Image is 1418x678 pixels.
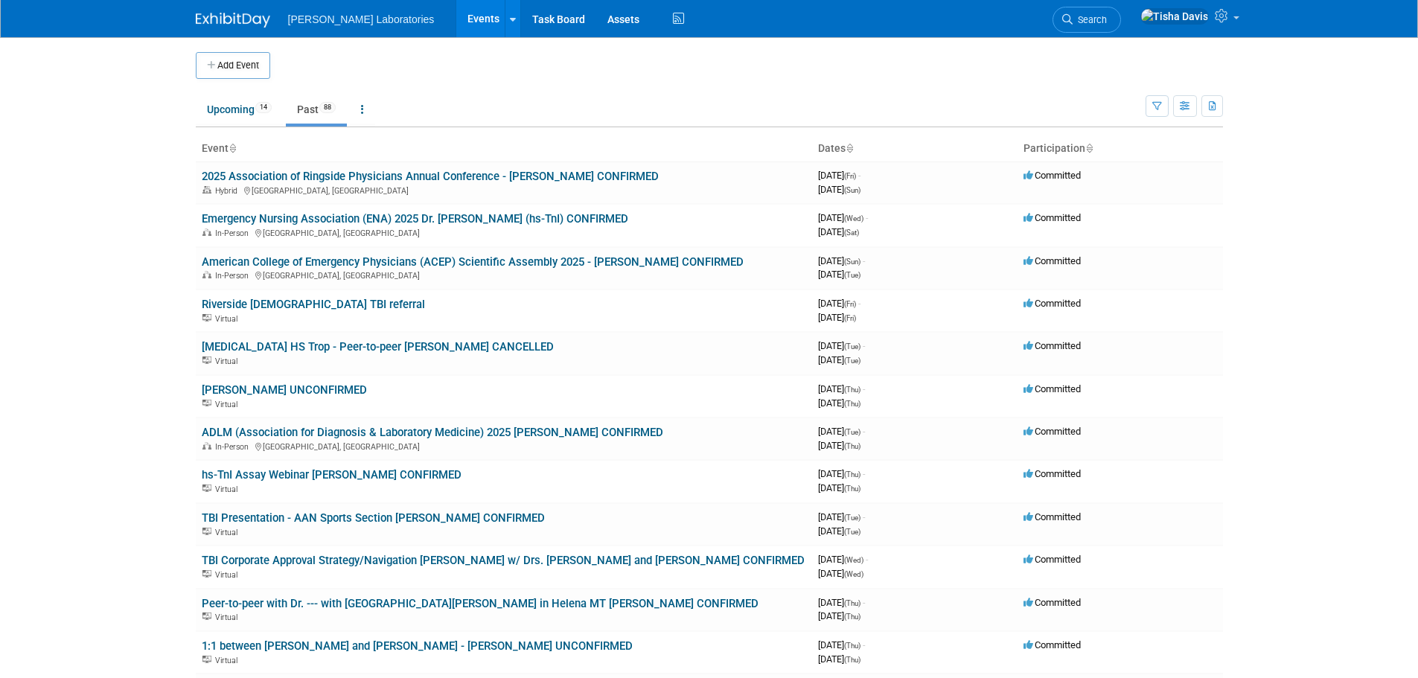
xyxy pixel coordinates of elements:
[1085,142,1093,154] a: Sort by Participation Type
[319,102,336,113] span: 88
[1023,554,1081,565] span: Committed
[818,397,860,409] span: [DATE]
[286,95,347,124] a: Past88
[866,554,868,565] span: -
[818,653,860,665] span: [DATE]
[863,468,865,479] span: -
[1023,255,1081,266] span: Committed
[818,354,860,365] span: [DATE]
[202,440,806,452] div: [GEOGRAPHIC_DATA], [GEOGRAPHIC_DATA]
[844,470,860,479] span: (Thu)
[215,314,242,324] span: Virtual
[818,639,865,650] span: [DATE]
[818,170,860,181] span: [DATE]
[844,442,860,450] span: (Thu)
[202,226,806,238] div: [GEOGRAPHIC_DATA], [GEOGRAPHIC_DATA]
[202,426,663,439] a: ADLM (Association for Diagnosis & Laboratory Medicine) 2025 [PERSON_NAME] CONFIRMED
[255,102,272,113] span: 14
[858,170,860,181] span: -
[202,554,805,567] a: TBI Corporate Approval Strategy/Navigation [PERSON_NAME] w/ Drs. [PERSON_NAME] and [PERSON_NAME] ...
[844,484,860,493] span: (Thu)
[818,468,865,479] span: [DATE]
[1053,7,1121,33] a: Search
[215,400,242,409] span: Virtual
[863,426,865,437] span: -
[818,568,863,579] span: [DATE]
[844,172,856,180] span: (Fri)
[196,52,270,79] button: Add Event
[196,13,270,28] img: ExhibitDay
[1023,383,1081,394] span: Committed
[229,142,236,154] a: Sort by Event Name
[1023,298,1081,309] span: Committed
[818,482,860,493] span: [DATE]
[202,356,211,364] img: Virtual Event
[202,383,367,397] a: [PERSON_NAME] UNCONFIRMED
[863,383,865,394] span: -
[202,255,744,269] a: American College of Emergency Physicians (ACEP) Scientific Assembly 2025 - [PERSON_NAME] CONFIRMED
[202,656,211,663] img: Virtual Event
[202,212,628,226] a: Emergency Nursing Association (ENA) 2025 Dr. [PERSON_NAME] (hs-TnI) CONFIRMED
[818,226,859,237] span: [DATE]
[818,255,865,266] span: [DATE]
[202,340,554,354] a: [MEDICAL_DATA] HS Trop - Peer-to-peer [PERSON_NAME] CANCELLED
[202,186,211,194] img: Hybrid Event
[818,610,860,621] span: [DATE]
[812,136,1018,161] th: Dates
[818,312,856,323] span: [DATE]
[202,570,211,578] img: Virtual Event
[215,656,242,665] span: Virtual
[202,442,211,450] img: In-Person Event
[202,597,758,610] a: Peer-to-peer with Dr. --- with [GEOGRAPHIC_DATA][PERSON_NAME] in Helena MT [PERSON_NAME] CONFIRMED
[818,184,860,195] span: [DATE]
[202,511,545,525] a: TBI Presentation - AAN Sports Section [PERSON_NAME] CONFIRMED
[215,271,253,281] span: In-Person
[1023,597,1081,608] span: Committed
[215,484,242,494] span: Virtual
[844,356,860,365] span: (Tue)
[202,400,211,407] img: Virtual Event
[1023,468,1081,479] span: Committed
[202,228,211,236] img: In-Person Event
[215,528,242,537] span: Virtual
[202,184,806,196] div: [GEOGRAPHIC_DATA], [GEOGRAPHIC_DATA]
[858,298,860,309] span: -
[202,271,211,278] img: In-Person Event
[202,639,633,653] a: 1:1 between [PERSON_NAME] and [PERSON_NAME] - [PERSON_NAME] UNCONFIRMED
[1018,136,1223,161] th: Participation
[863,639,865,650] span: -
[844,642,860,650] span: (Thu)
[818,426,865,437] span: [DATE]
[818,554,868,565] span: [DATE]
[846,142,853,154] a: Sort by Start Date
[844,599,860,607] span: (Thu)
[1023,639,1081,650] span: Committed
[844,386,860,394] span: (Thu)
[202,484,211,492] img: Virtual Event
[202,528,211,535] img: Virtual Event
[844,400,860,408] span: (Thu)
[1023,170,1081,181] span: Committed
[1023,426,1081,437] span: Committed
[818,511,865,522] span: [DATE]
[844,258,860,266] span: (Sun)
[818,440,860,451] span: [DATE]
[202,314,211,322] img: Virtual Event
[844,656,860,664] span: (Thu)
[818,383,865,394] span: [DATE]
[844,514,860,522] span: (Tue)
[288,13,435,25] span: [PERSON_NAME] Laboratories
[215,186,242,196] span: Hybrid
[863,255,865,266] span: -
[202,269,806,281] div: [GEOGRAPHIC_DATA], [GEOGRAPHIC_DATA]
[196,136,812,161] th: Event
[1140,8,1209,25] img: Tisha Davis
[844,342,860,351] span: (Tue)
[818,298,860,309] span: [DATE]
[863,340,865,351] span: -
[844,300,856,308] span: (Fri)
[818,212,868,223] span: [DATE]
[215,570,242,580] span: Virtual
[215,442,253,452] span: In-Person
[202,468,462,482] a: hs-TnI Assay Webinar [PERSON_NAME] CONFIRMED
